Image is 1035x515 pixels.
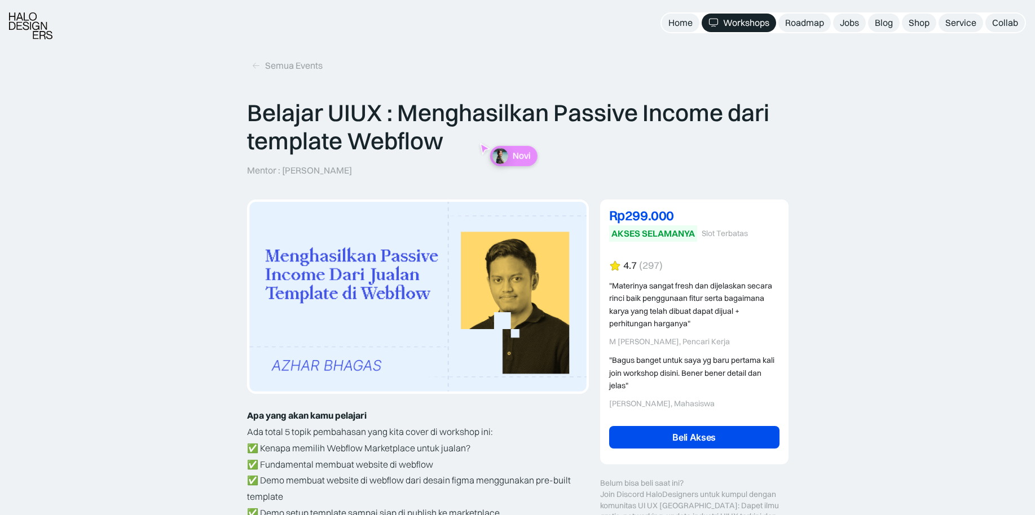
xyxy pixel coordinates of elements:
[609,354,779,392] div: "Bagus banget untuk saya yg baru pertama kali join workshop disini. Bener bener detail dan jelas"
[992,17,1018,29] div: Collab
[902,14,936,32] a: Shop
[723,17,769,29] div: Workshops
[939,14,983,32] a: Service
[785,17,824,29] div: Roadmap
[247,424,589,440] p: Ada total 5 topik pembahasan yang kita cover di workshop ini:
[512,150,530,161] p: Novi
[702,14,776,32] a: Workshops
[247,99,789,156] p: Belajar UIUX : Menghasilkan Passive Income dari template Webflow
[247,165,352,176] p: Mentor : [PERSON_NAME]
[623,260,637,272] div: 4.7
[909,17,930,29] div: Shop
[702,229,748,238] div: Slot Terbatas
[609,337,779,347] div: M [PERSON_NAME], Pencari Kerja
[778,14,831,32] a: Roadmap
[945,17,976,29] div: Service
[609,208,779,222] div: Rp299.000
[662,14,699,32] a: Home
[247,56,327,75] a: Semua Events
[639,260,663,272] div: (297)
[875,17,893,29] div: Blog
[247,410,367,421] strong: Apa yang akan kamu pelajari
[840,17,859,29] div: Jobs
[868,14,900,32] a: Blog
[265,60,323,72] div: Semua Events
[611,228,695,239] div: AKSES SELAMANYA
[833,14,866,32] a: Jobs
[609,279,779,330] div: "Materinya sangat fresh dan dijelaskan secara rinci baik penggunaan fitur serta bagaimana karya y...
[609,426,779,449] a: Beli Akses
[668,17,693,29] div: Home
[609,399,779,409] div: [PERSON_NAME], Mahasiswa
[985,14,1025,32] a: Collab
